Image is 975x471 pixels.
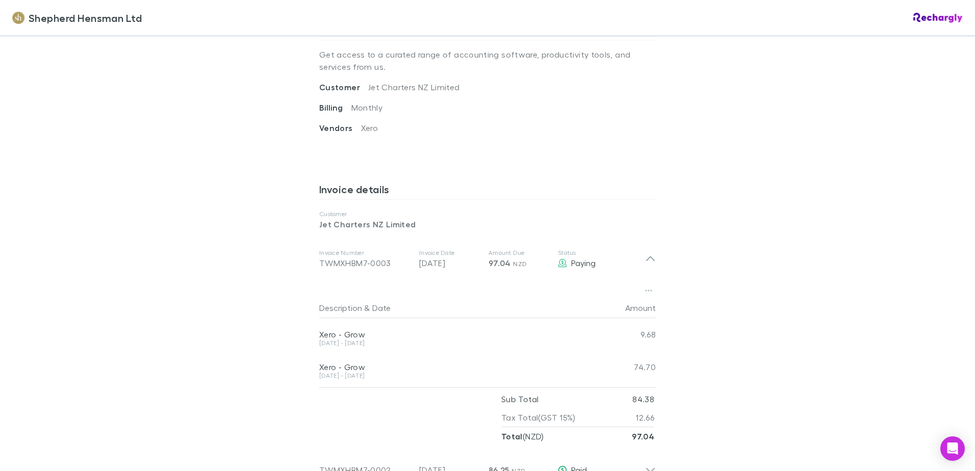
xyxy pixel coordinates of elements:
span: NZD [513,260,527,268]
p: Invoice Number [319,249,411,257]
p: Get access to a curated range of accounting software, productivity tools, and services from us . [319,40,656,81]
div: [DATE] - [DATE] [319,340,595,346]
button: Description [319,298,362,318]
span: Paying [571,258,596,268]
span: Vendors [319,123,361,133]
span: Xero [361,123,378,133]
span: Customer [319,82,368,92]
span: Shepherd Hensman Ltd [29,10,142,25]
img: Rechargly Logo [913,13,963,23]
p: Jet Charters NZ Limited [319,218,656,230]
strong: Total [501,431,523,441]
img: Shepherd Hensman Ltd's Logo [12,12,24,24]
div: Xero - Grow [319,329,595,339]
p: 84.38 [632,390,654,408]
span: 97.04 [489,258,511,268]
div: Open Intercom Messenger [940,436,965,461]
p: ( NZD ) [501,427,544,446]
p: Amount Due [489,249,550,257]
p: Tax Total (GST 15%) [501,408,576,427]
p: [DATE] [419,257,480,269]
span: Monthly [351,102,383,112]
span: Billing [319,102,351,113]
span: Jet Charters NZ Limited [368,82,459,92]
p: Invoice Date [419,249,480,257]
p: Customer [319,210,656,218]
p: Sub Total [501,390,538,408]
div: [DATE] - [DATE] [319,373,595,379]
div: Invoice NumberTWMXHBM7-0003Invoice Date[DATE]Amount Due97.04 NZDStatusPaying [311,239,664,279]
p: 12.66 [636,408,654,427]
div: 74.70 [595,351,656,383]
div: Xero - Grow [319,362,595,372]
div: & [319,298,591,318]
h3: Invoice details [319,183,656,199]
p: Status [558,249,645,257]
div: 9.68 [595,318,656,351]
button: Date [372,298,391,318]
strong: 97.04 [632,431,654,441]
div: TWMXHBM7-0003 [319,257,411,269]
